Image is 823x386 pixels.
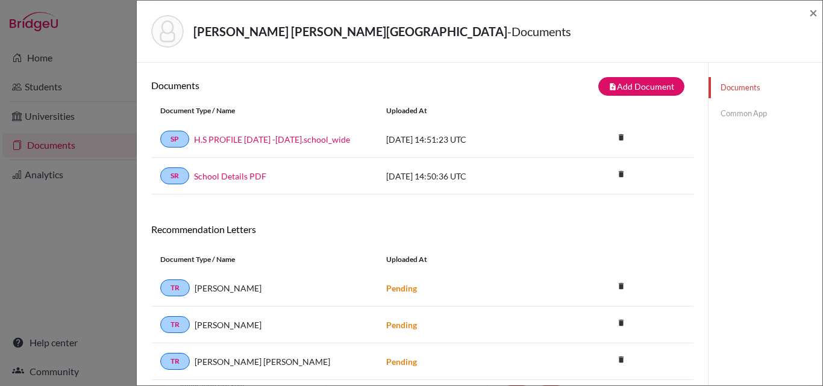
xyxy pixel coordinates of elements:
[609,82,617,91] i: note_add
[377,133,558,146] div: [DATE] 14:51:23 UTC
[709,77,822,98] a: Documents
[612,279,630,295] a: delete
[195,355,330,368] span: [PERSON_NAME] [PERSON_NAME]
[598,77,684,96] button: note_addAdd Document
[151,223,693,235] h6: Recommendation Letters
[709,103,822,124] a: Common App
[386,283,417,293] strong: Pending
[160,353,190,370] a: TR
[386,356,417,367] strong: Pending
[160,316,190,333] a: TR
[194,133,350,146] a: H.S PROFILE [DATE] -[DATE].school_wide
[612,352,630,369] a: delete
[195,319,261,331] span: [PERSON_NAME]
[151,105,377,116] div: Document Type / Name
[195,282,261,294] span: [PERSON_NAME]
[377,254,558,265] div: Uploaded at
[612,128,630,146] i: delete
[612,165,630,183] i: delete
[151,254,377,265] div: Document Type / Name
[160,131,189,148] a: SP
[612,350,630,369] i: delete
[612,167,630,183] a: delete
[612,277,630,295] i: delete
[377,170,558,182] div: [DATE] 14:50:36 UTC
[809,5,818,20] button: Close
[194,170,266,182] a: School Details PDF
[193,24,507,39] strong: [PERSON_NAME] [PERSON_NAME][GEOGRAPHIC_DATA]
[809,4,818,21] span: ×
[160,167,189,184] a: SR
[151,79,422,91] h6: Documents
[612,130,630,146] a: delete
[612,316,630,332] a: delete
[386,320,417,330] strong: Pending
[507,24,571,39] span: - Documents
[160,279,190,296] a: TR
[612,314,630,332] i: delete
[377,105,558,116] div: Uploaded at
